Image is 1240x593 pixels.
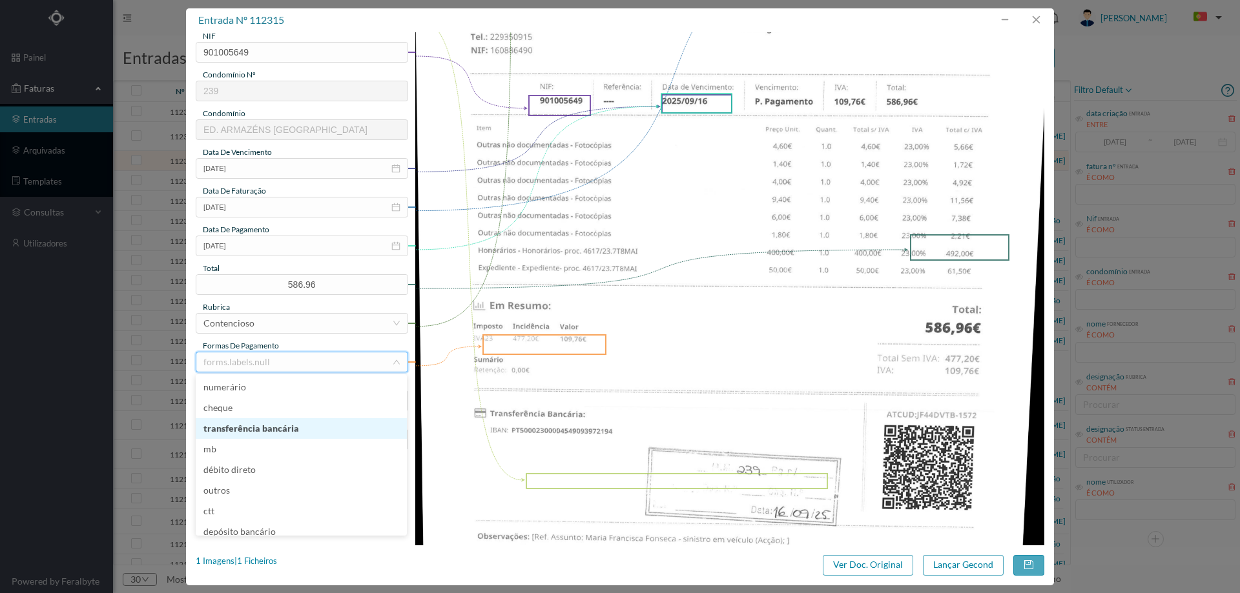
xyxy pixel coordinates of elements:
[196,501,407,521] li: ctt
[391,241,400,250] i: icon: calendar
[203,108,245,118] span: condomínio
[1183,7,1227,28] button: PT
[393,319,400,327] i: icon: down
[391,203,400,212] i: icon: calendar
[391,164,400,173] i: icon: calendar
[203,263,220,273] span: total
[203,147,272,157] span: data de vencimento
[196,418,407,439] li: transferência bancária
[196,397,407,418] li: cheque
[196,555,277,568] div: 1 Imagens | 1 Ficheiros
[823,555,913,576] button: Ver Doc. Original
[203,186,266,196] span: data de faturação
[196,521,407,542] li: depósito bancário
[203,314,254,333] div: Contencioso
[196,439,407,459] li: mb
[203,225,269,234] span: data de pagamento
[198,14,284,26] span: entrada nº 112315
[203,341,279,350] span: Formas de Pagamento
[393,358,400,366] i: icon: down
[196,377,407,397] li: numerário
[203,70,256,79] span: condomínio nº
[203,302,230,312] span: rubrica
[196,480,407,501] li: outros
[923,555,1004,576] button: Lançar Gecond
[203,31,216,41] span: NIF
[196,459,407,480] li: débito direto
